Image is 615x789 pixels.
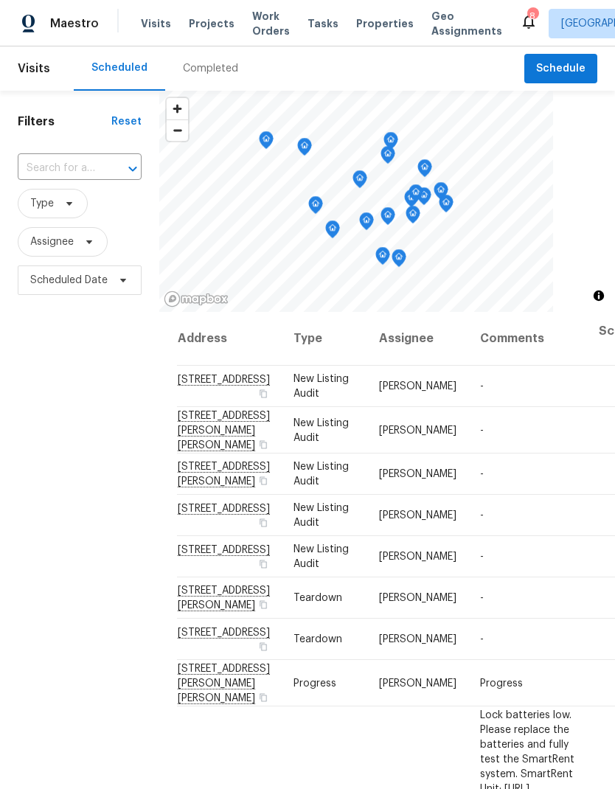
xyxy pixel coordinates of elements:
span: New Listing Audit [293,417,349,442]
div: Map marker [439,195,454,218]
span: Properties [356,16,414,31]
span: - [480,552,484,562]
span: [PERSON_NAME] [379,593,456,603]
span: - [480,593,484,603]
div: Map marker [297,138,312,161]
span: Scheduled Date [30,273,108,288]
span: Tasks [307,18,338,29]
div: Map marker [392,249,406,272]
span: - [480,425,484,435]
canvas: Map [159,91,553,312]
a: Mapbox homepage [164,291,229,307]
span: - [480,510,484,521]
th: Comments [468,312,587,366]
h1: Filters [18,114,111,129]
div: Map marker [406,206,420,229]
th: Type [282,312,367,366]
div: Map marker [381,207,395,230]
button: Copy Address [257,690,270,703]
div: Completed [183,61,238,76]
div: Map marker [409,184,423,207]
button: Open [122,159,143,179]
div: 8 [527,9,538,24]
button: Copy Address [257,474,270,487]
span: New Listing Audit [293,374,349,399]
button: Copy Address [257,557,270,571]
div: Map marker [381,146,395,169]
span: [PERSON_NAME] [379,469,456,479]
span: - [480,381,484,392]
span: - [480,469,484,479]
span: - [480,634,484,644]
th: Assignee [367,312,468,366]
span: New Listing Audit [293,462,349,487]
span: Type [30,196,54,211]
span: Work Orders [252,9,290,38]
span: [PERSON_NAME] [379,425,456,435]
div: Map marker [259,131,274,154]
span: New Listing Audit [293,544,349,569]
span: Projects [189,16,234,31]
div: Map marker [352,170,367,193]
div: Map marker [359,212,374,235]
span: Assignee [30,234,74,249]
button: Zoom out [167,119,188,141]
span: Visits [141,16,171,31]
div: Reset [111,114,142,129]
div: Map marker [434,182,448,205]
span: [PERSON_NAME] [379,510,456,521]
button: Copy Address [257,437,270,451]
div: Scheduled [91,60,147,75]
th: Address [177,312,282,366]
span: Geo Assignments [431,9,502,38]
span: Maestro [50,16,99,31]
span: New Listing Audit [293,503,349,528]
span: [PERSON_NAME] [379,634,456,644]
button: Copy Address [257,516,270,529]
span: Teardown [293,593,342,603]
div: Map marker [325,220,340,243]
span: [PERSON_NAME] [379,678,456,688]
span: Toggle attribution [594,288,603,304]
span: Progress [480,678,523,688]
span: [PERSON_NAME] [379,381,456,392]
div: Map marker [375,247,390,270]
button: Copy Address [257,387,270,400]
div: Map marker [383,132,398,155]
div: Map marker [404,190,419,212]
input: Search for an address... [18,157,100,180]
span: Visits [18,52,50,85]
button: Toggle attribution [590,287,608,305]
span: Schedule [536,60,586,78]
span: [PERSON_NAME] [379,552,456,562]
span: Teardown [293,634,342,644]
button: Schedule [524,54,597,84]
button: Copy Address [257,598,270,611]
button: Zoom in [167,98,188,119]
span: Progress [293,678,336,688]
button: Copy Address [257,640,270,653]
div: Map marker [308,196,323,219]
div: Map marker [417,187,431,210]
div: Map marker [417,159,432,182]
